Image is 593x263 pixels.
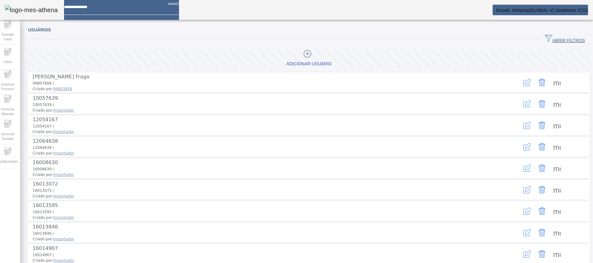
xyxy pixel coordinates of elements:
button: Mais [549,75,564,90]
span: ABRIR FILTROS [545,35,585,44]
button: Delete [535,225,549,240]
button: Mais [549,247,564,261]
span: 12064638 / [33,145,54,150]
span: Importador [53,194,74,198]
span: Importador [53,130,74,134]
div: Adicionar Usuário [286,61,331,67]
button: Mais [549,204,564,219]
button: Mais [549,225,564,240]
span: 16013072 [33,181,58,187]
button: Delete [535,247,549,261]
button: Mais [549,118,564,133]
span: 10057639 [33,95,58,101]
span: Criado por: [33,129,496,135]
span: Importador [53,215,74,220]
span: Importador [53,237,74,241]
span: 16014907 [33,245,58,251]
span: Fabril [2,58,13,66]
button: Delete [535,139,549,154]
span: Criado por: [33,172,496,178]
span: 10057639 / [33,103,54,107]
button: Delete [535,161,549,176]
span: Criado por: [33,215,496,220]
span: Criado por: [33,150,496,156]
button: Mais [549,161,564,176]
button: Delete [535,204,549,219]
span: Importador [53,108,74,113]
span: 12054167 / [33,124,54,128]
button: Delete [535,75,549,90]
span: 16013072 / [33,188,54,193]
button: Mais [549,96,564,111]
span: Importador [53,151,74,155]
span: Criado por: [33,193,496,199]
span: 99803458 [53,87,72,91]
span: 16008630 / [33,167,54,171]
button: Mais [549,139,564,154]
span: 99807806 / [33,81,54,85]
span: Importador [53,173,74,177]
img: logo-mes-athena [5,5,58,15]
button: ABRIR FILTROS [540,34,590,45]
span: Criado por: [33,86,496,92]
button: Delete [535,96,549,111]
span: Koseki, Melyssa(GLOBAL-V) (Ambiente STG) [496,8,588,13]
span: Criado por: [33,108,496,113]
button: Delete [535,182,549,197]
span: 12054167 [33,117,58,122]
span: [PERSON_NAME] Fraga [33,74,89,80]
button: Delete [535,118,549,133]
span: Importador [53,258,74,263]
span: 16013595 [33,202,58,208]
span: 16014907 / [33,253,54,257]
span: 16008630 [33,159,58,165]
span: 12064638 [33,138,58,144]
span: Usuários [28,27,51,32]
span: 16013595 / [33,210,54,214]
span: 16013846 [33,224,58,230]
button: Adicionar Usuário [28,49,590,67]
button: Mais [549,182,564,197]
span: Criado por: [33,236,496,242]
span: 16013846 / [33,231,54,236]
